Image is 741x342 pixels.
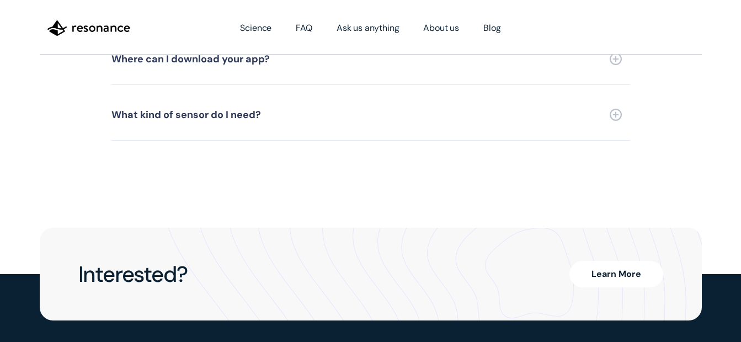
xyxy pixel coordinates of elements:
[78,262,188,286] h2: Interested?
[569,261,663,287] a: Learn More
[228,13,284,44] a: Science
[324,13,412,44] a: Ask us anything
[411,13,471,44] a: About us
[111,110,261,120] div: What kind of sensor do I need?
[40,11,138,45] a: home
[610,109,622,121] img: Expand FAQ section
[610,53,622,65] img: Expand FAQ section
[111,34,630,85] a: Where can I download your app?
[284,13,324,44] a: FAQ
[111,89,630,141] a: What kind of sensor do I need?
[471,13,513,44] a: Blog
[111,54,270,64] div: Where can I download your app?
